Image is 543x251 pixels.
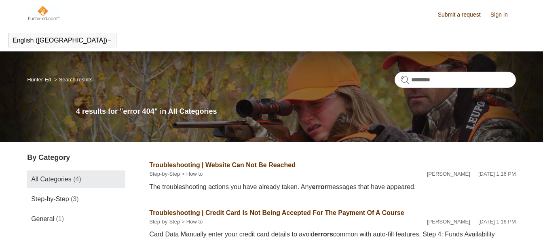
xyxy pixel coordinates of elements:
li: Hunter-Ed [27,77,53,83]
span: All Categories [31,176,72,183]
a: Troubleshooting | Credit Card Is Not Being Accepted For The Payment Of A Course [149,209,404,216]
span: (1) [56,215,64,222]
a: Hunter-Ed [27,77,51,83]
a: All Categories (4) [27,170,125,188]
em: errors [315,231,333,238]
a: How to [186,219,203,225]
li: [PERSON_NAME] [427,170,470,178]
div: Card Data Manually enter your credit card details to avoid common with auto-fill features. Step 4... [149,230,516,239]
button: English ([GEOGRAPHIC_DATA]) [13,37,112,44]
a: Step-by-Step [149,219,180,225]
h3: By Category [27,152,125,163]
li: Step-by-Step [149,170,180,178]
li: [PERSON_NAME] [427,218,470,226]
input: Search [395,72,516,88]
a: Submit a request [438,11,489,19]
a: Troubleshooting | Website Can Not Be Reached [149,162,296,168]
img: Hunter-Ed Help Center home page [27,5,60,21]
a: Step-by-Step [149,171,180,177]
div: The troubleshooting actions you have already taken. Any messages that have appeared. [149,182,516,192]
span: Step-by-Step [31,196,69,202]
time: 05/15/2024, 13:16 [478,219,516,225]
li: How to [180,218,203,226]
li: Step-by-Step [149,218,180,226]
span: (4) [73,176,81,183]
h1: 4 results for "error 404" in All Categories [76,106,516,117]
a: General (1) [27,210,125,228]
li: Search results [53,77,93,83]
a: How to [186,171,203,177]
a: Step-by-Step (3) [27,190,125,208]
span: (3) [71,196,79,202]
span: General [31,215,54,222]
li: How to [180,170,203,178]
em: error [312,183,327,190]
time: 05/15/2024, 13:16 [478,171,516,177]
a: Sign in [490,11,516,19]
